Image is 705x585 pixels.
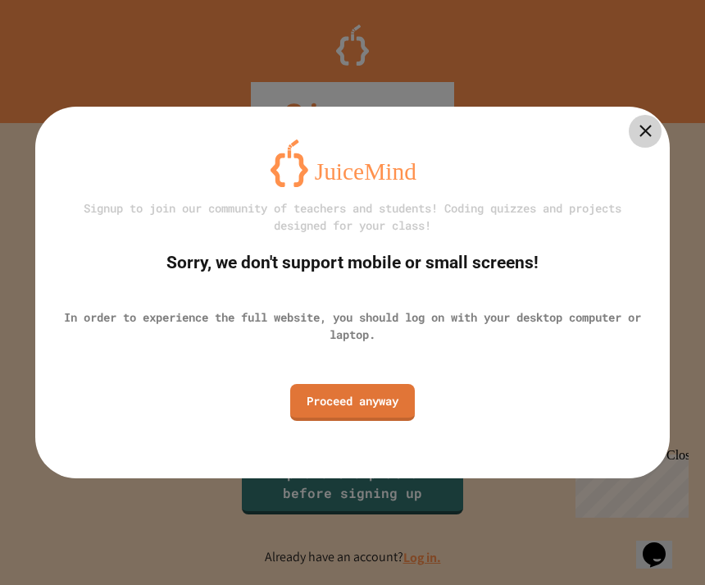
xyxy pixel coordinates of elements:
a: Proceed anyway [290,384,415,421]
div: Signup to join our community of teachers and students! Coding quizzes and projects designed for y... [56,199,649,234]
div: Sorry, we don't support mobile or small screens! [166,250,539,277]
div: In order to experience the full website, you should log on with your desktop computer or laptop. [60,308,645,343]
div: Chat with us now!Close [7,7,113,104]
img: logo-orange.svg [271,139,434,187]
